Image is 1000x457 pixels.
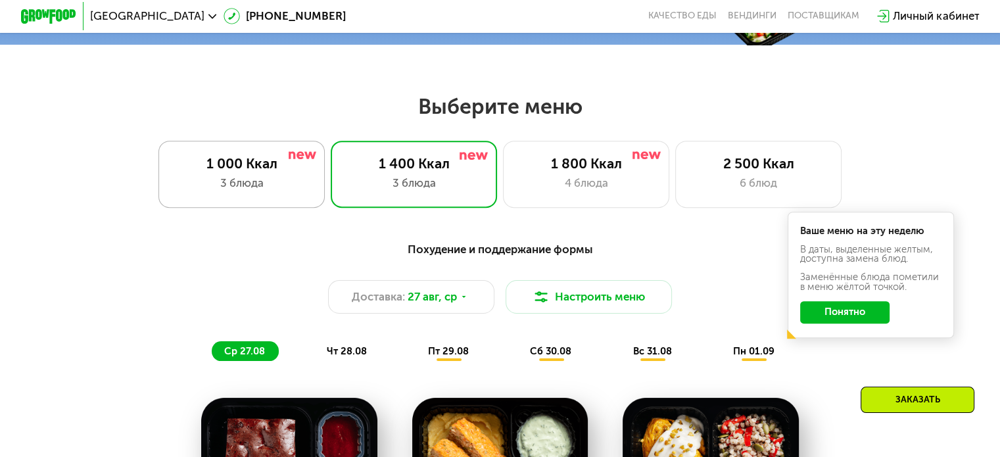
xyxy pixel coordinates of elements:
[800,301,890,324] button: Понятно
[45,93,956,120] h2: Выберите меню
[861,387,974,413] div: Заказать
[408,289,457,305] span: 27 авг, ср
[788,11,859,22] div: поставщикам
[690,175,827,191] div: 6 блюд
[517,155,655,172] div: 1 800 Ккал
[530,345,571,357] span: сб 30.08
[632,345,671,357] span: вс 31.08
[648,11,717,22] a: Качество еды
[728,11,776,22] a: Вендинги
[893,8,979,24] div: Личный кабинет
[90,11,204,22] span: [GEOGRAPHIC_DATA]
[173,155,310,172] div: 1 000 Ккал
[326,345,366,357] span: чт 28.08
[506,280,673,314] button: Настроить меню
[224,345,265,357] span: ср 27.08
[173,175,310,191] div: 3 блюда
[800,272,942,292] div: Заменённые блюда пометили в меню жёлтой точкой.
[517,175,655,191] div: 4 блюда
[345,175,483,191] div: 3 блюда
[690,155,827,172] div: 2 500 Ккал
[224,8,346,24] a: [PHONE_NUMBER]
[89,241,911,258] div: Похудение и поддержание формы
[352,289,405,305] span: Доставка:
[733,345,774,357] span: пн 01.09
[345,155,483,172] div: 1 400 Ккал
[800,245,942,264] div: В даты, выделенные желтым, доступна замена блюд.
[800,226,942,236] div: Ваше меню на эту неделю
[428,345,469,357] span: пт 29.08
